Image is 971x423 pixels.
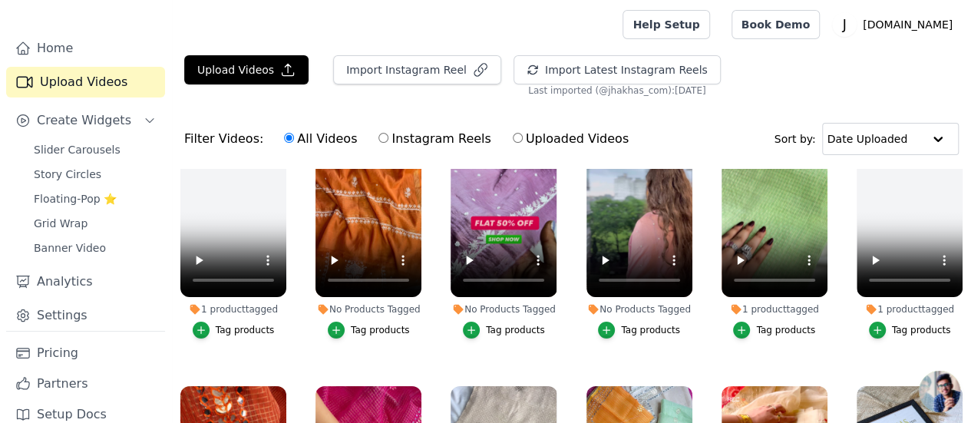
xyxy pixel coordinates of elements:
[832,11,959,38] button: J [DOMAIN_NAME]
[25,237,165,259] a: Banner Video
[328,322,410,339] button: Tag products
[623,10,709,39] a: Help Setup
[6,368,165,399] a: Partners
[180,303,286,316] div: 1 product tagged
[733,322,815,339] button: Tag products
[25,188,165,210] a: Floating-Pop ⭐
[34,240,106,256] span: Banner Video
[351,324,410,336] div: Tag products
[6,105,165,136] button: Create Widgets
[6,338,165,368] a: Pricing
[919,371,960,412] div: Open chat
[184,55,309,84] button: Upload Videos
[378,133,388,143] input: Instagram Reels
[486,324,545,336] div: Tag products
[216,324,275,336] div: Tag products
[514,55,721,84] button: Import Latest Instagram Reels
[586,303,692,316] div: No Products Tagged
[512,129,629,149] label: Uploaded Videos
[184,121,637,157] div: Filter Videos:
[451,303,557,316] div: No Products Tagged
[857,303,963,316] div: 1 product tagged
[25,164,165,185] a: Story Circles
[841,17,846,32] text: J
[284,133,294,143] input: All Videos
[333,55,501,84] button: Import Instagram Reel
[34,142,121,157] span: Slider Carousels
[513,133,523,143] input: Uploaded Videos
[34,167,101,182] span: Story Circles
[857,11,959,38] p: [DOMAIN_NAME]
[34,191,117,207] span: Floating-Pop ⭐
[732,10,820,39] a: Book Demo
[774,123,959,155] div: Sort by:
[892,324,951,336] div: Tag products
[34,216,88,231] span: Grid Wrap
[598,322,680,339] button: Tag products
[6,300,165,331] a: Settings
[463,322,545,339] button: Tag products
[25,139,165,160] a: Slider Carousels
[722,303,827,316] div: 1 product tagged
[6,266,165,297] a: Analytics
[37,111,131,130] span: Create Widgets
[869,322,951,339] button: Tag products
[283,129,358,149] label: All Videos
[378,129,491,149] label: Instagram Reels
[528,84,705,97] span: Last imported (@ jhakhas_com ): [DATE]
[621,324,680,336] div: Tag products
[315,303,421,316] div: No Products Tagged
[25,213,165,234] a: Grid Wrap
[6,33,165,64] a: Home
[756,324,815,336] div: Tag products
[6,67,165,97] a: Upload Videos
[193,322,275,339] button: Tag products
